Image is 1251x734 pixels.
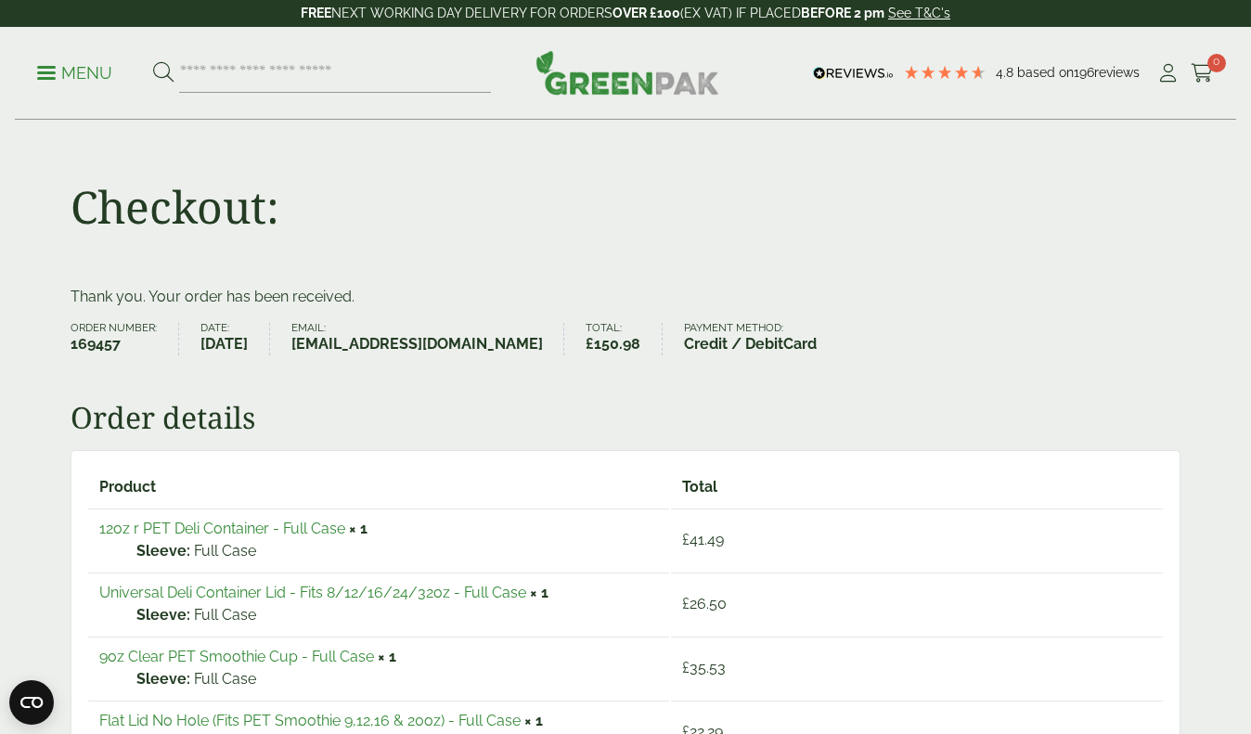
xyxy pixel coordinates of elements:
[682,595,690,612] span: £
[99,584,526,601] a: Universal Deli Container Lid - Fits 8/12/16/24/32oz - Full Case
[996,65,1017,80] span: 4.8
[200,333,248,355] strong: [DATE]
[813,67,894,80] img: REVIEWS.io
[71,323,179,355] li: Order number:
[586,323,663,355] li: Total:
[682,595,727,612] bdi: 26.50
[37,62,112,81] a: Menu
[88,468,669,507] th: Product
[9,680,54,725] button: Open CMP widget
[1074,65,1094,80] span: 196
[37,62,112,84] p: Menu
[682,531,724,548] bdi: 41.49
[200,323,270,355] li: Date:
[671,468,1163,507] th: Total
[136,668,190,690] strong: Sleeve:
[586,335,640,353] bdi: 150.98
[682,659,690,676] span: £
[613,6,680,20] strong: OVER £100
[888,6,950,20] a: See T&C's
[71,180,279,234] h1: Checkout:
[1207,54,1226,72] span: 0
[1156,64,1180,83] i: My Account
[535,50,719,95] img: GreenPak Supplies
[524,712,543,729] strong: × 1
[136,668,658,690] p: Full Case
[301,6,331,20] strong: FREE
[71,400,1180,435] h2: Order details
[136,540,190,562] strong: Sleeve:
[1191,64,1214,83] i: Cart
[1094,65,1140,80] span: reviews
[1017,65,1074,80] span: Based on
[99,520,345,537] a: 12oz r PET Deli Container - Full Case
[136,604,190,626] strong: Sleeve:
[682,659,726,676] bdi: 35.53
[378,648,396,665] strong: × 1
[684,323,838,355] li: Payment method:
[99,648,374,665] a: 9oz Clear PET Smoothie Cup - Full Case
[99,712,521,729] a: Flat Lid No Hole (Fits PET Smoothie 9,12,16 & 20oz) - Full Case
[801,6,884,20] strong: BEFORE 2 pm
[903,64,987,81] div: 4.79 Stars
[71,286,1180,308] p: Thank you. Your order has been received.
[530,584,548,601] strong: × 1
[586,335,594,353] span: £
[291,333,543,355] strong: [EMAIL_ADDRESS][DOMAIN_NAME]
[136,540,658,562] p: Full Case
[349,520,368,537] strong: × 1
[71,333,157,355] strong: 169457
[684,333,817,355] strong: Credit / DebitCard
[291,323,565,355] li: Email:
[682,531,690,548] span: £
[1191,59,1214,87] a: 0
[136,604,658,626] p: Full Case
